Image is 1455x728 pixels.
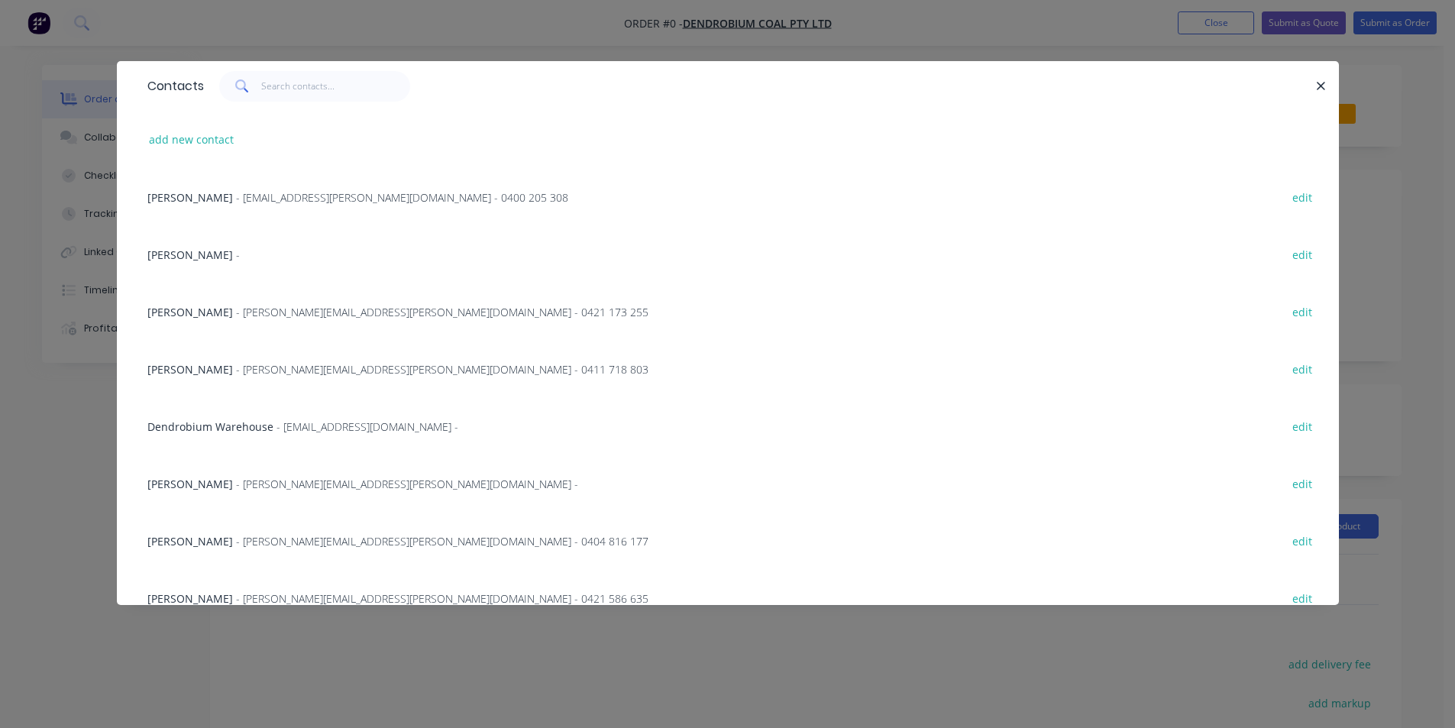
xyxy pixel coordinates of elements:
span: [PERSON_NAME] [147,477,233,491]
span: - [EMAIL_ADDRESS][DOMAIN_NAME] - [276,419,458,434]
button: edit [1285,587,1321,608]
button: add new contact [141,129,242,150]
button: edit [1285,186,1321,207]
span: [PERSON_NAME] [147,248,233,262]
button: edit [1285,244,1321,264]
span: - [PERSON_NAME][EMAIL_ADDRESS][PERSON_NAME][DOMAIN_NAME] - 0421 173 255 [236,305,648,319]
span: [PERSON_NAME] [147,190,233,205]
span: - [EMAIL_ADDRESS][PERSON_NAME][DOMAIN_NAME] - 0400 205 308 [236,190,568,205]
button: edit [1285,416,1321,436]
button: edit [1285,358,1321,379]
button: edit [1285,530,1321,551]
span: - [PERSON_NAME][EMAIL_ADDRESS][PERSON_NAME][DOMAIN_NAME] - 0404 816 177 [236,534,648,548]
span: [PERSON_NAME] [147,591,233,606]
span: - [PERSON_NAME][EMAIL_ADDRESS][PERSON_NAME][DOMAIN_NAME] - 0411 718 803 [236,362,648,377]
div: Contacts [140,62,204,111]
button: edit [1285,473,1321,493]
span: [PERSON_NAME] [147,362,233,377]
span: [PERSON_NAME] [147,305,233,319]
span: [PERSON_NAME] [147,534,233,548]
span: Dendrobium Warehouse [147,419,273,434]
button: edit [1285,301,1321,322]
span: - [236,248,240,262]
span: - [PERSON_NAME][EMAIL_ADDRESS][PERSON_NAME][DOMAIN_NAME] - 0421 586 635 [236,591,648,606]
input: Search contacts... [261,71,410,102]
span: - [PERSON_NAME][EMAIL_ADDRESS][PERSON_NAME][DOMAIN_NAME] - [236,477,578,491]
